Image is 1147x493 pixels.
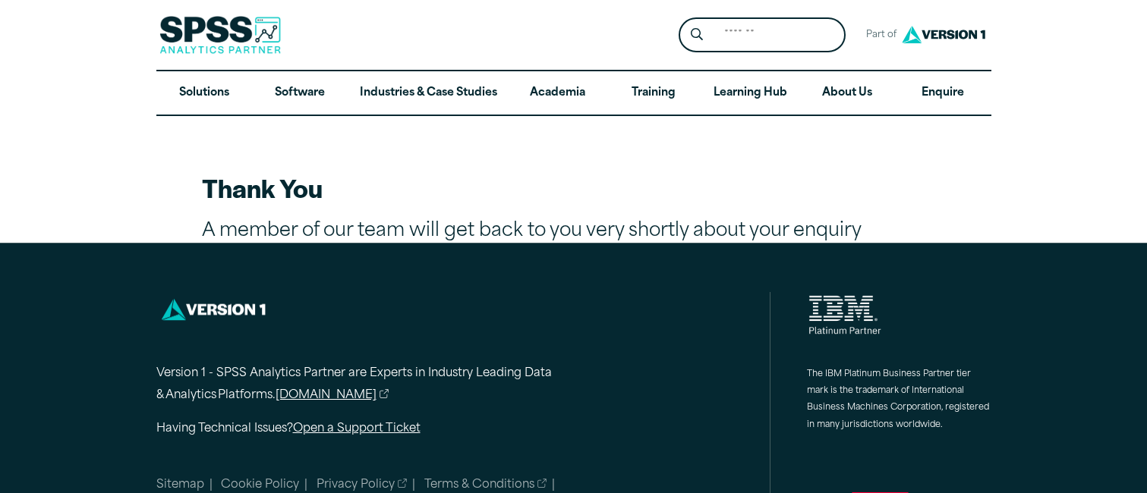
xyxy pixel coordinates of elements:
[156,419,612,441] p: Having Technical Issues?
[221,479,299,491] a: Cookie Policy
[605,71,701,115] a: Training
[348,71,509,115] a: Industries & Case Studies
[293,423,421,435] a: Open a Support Ticket
[509,71,605,115] a: Academia
[202,221,946,243] p: A member of our team will get back to you very shortly about your enquiry
[858,24,898,46] span: Part of
[252,71,348,115] a: Software
[895,71,991,115] a: Enquire
[159,16,281,54] img: SPSS Analytics Partner
[156,71,991,115] nav: Desktop version of site main menu
[156,71,252,115] a: Solutions
[156,363,612,407] p: Version 1 - SPSS Analytics Partner are Experts in Industry Leading Data & Analytics Platforms.
[276,385,389,407] a: [DOMAIN_NAME]
[679,17,846,53] form: Site Header Search Form
[682,21,711,49] button: Search magnifying glass icon
[156,479,204,491] a: Sitemap
[807,366,991,435] p: The IBM Platinum Business Partner tier mark is the trademark of International Business Machines C...
[691,28,703,41] svg: Search magnifying glass icon
[202,171,946,205] h2: Thank You
[701,71,799,115] a: Learning Hub
[898,20,989,49] img: Version1 Logo
[799,71,895,115] a: About Us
